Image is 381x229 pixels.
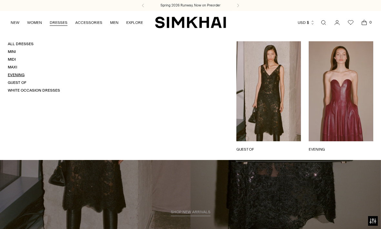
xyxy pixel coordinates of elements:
a: EXPLORE [126,15,143,30]
a: ACCESSORIES [75,15,102,30]
span: 0 [367,19,373,25]
a: Open search modal [317,16,330,29]
button: USD $ [298,15,315,30]
a: Wishlist [344,16,357,29]
a: NEW [11,15,19,30]
a: MEN [110,15,118,30]
a: Spring 2026 Runway, Now on Preorder [160,3,221,8]
a: SIMKHAI [155,16,226,29]
a: DRESSES [50,15,67,30]
a: Go to the account page [331,16,344,29]
a: WOMEN [27,15,42,30]
a: Open cart modal [358,16,371,29]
